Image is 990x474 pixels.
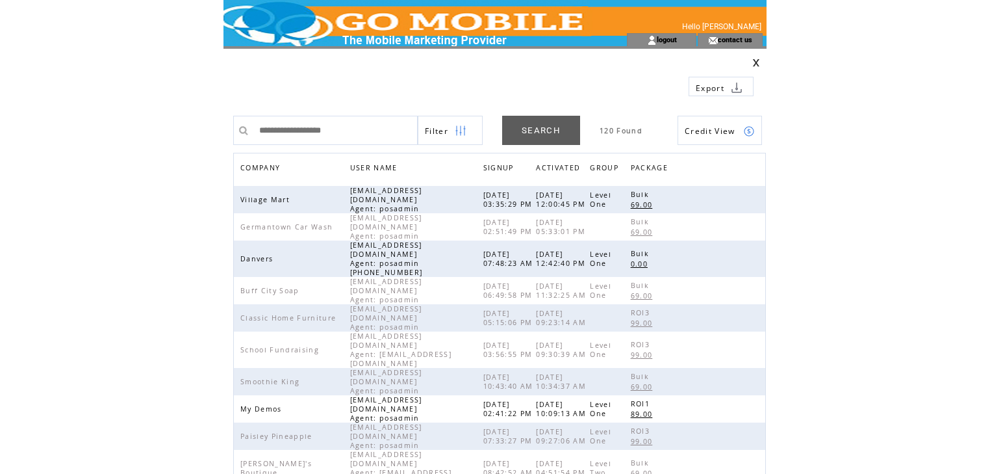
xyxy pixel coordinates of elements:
span: Paisley Pineapple [240,432,316,441]
span: [EMAIL_ADDRESS][DOMAIN_NAME] Agent: [EMAIL_ADDRESS][DOMAIN_NAME] [350,332,451,368]
span: Bulk [631,190,652,199]
span: SIGNUP [483,160,517,179]
span: [EMAIL_ADDRESS][DOMAIN_NAME] Agent: posadmin [350,368,423,395]
span: [EMAIL_ADDRESS][DOMAIN_NAME] Agent: posadmin [350,423,423,450]
span: [DATE] 10:43:40 AM [483,373,537,391]
span: [DATE] 05:15:06 PM [483,309,536,327]
span: Bulk [631,249,652,258]
a: Export [689,77,754,96]
span: GROUP [590,160,622,179]
span: [DATE] 07:33:27 PM [483,427,536,445]
span: 120 Found [600,126,642,135]
span: [EMAIL_ADDRESS][DOMAIN_NAME] Agent: posadmin [350,304,423,332]
span: [EMAIL_ADDRESS][DOMAIN_NAME] Agent: posadmin [350,395,423,423]
span: Danvers [240,254,276,263]
span: [DATE] 03:56:55 PM [483,341,536,359]
span: Level One [590,400,611,418]
a: logout [657,35,677,44]
span: Bulk [631,458,652,467]
span: 69.00 [631,200,656,209]
span: [EMAIL_ADDRESS][DOMAIN_NAME] Agent: posadmin [350,213,423,241]
a: 99.00 [631,317,659,328]
img: account_icon.gif [647,35,657,46]
span: ROI1 [631,399,653,408]
a: GROUP [590,160,625,179]
span: 69.00 [631,228,656,237]
span: 89.00 [631,410,656,419]
span: [DATE] 10:09:13 AM [536,400,589,418]
a: 0.00 [631,258,654,269]
span: [DATE] 02:51:49 PM [483,218,536,236]
a: contact us [718,35,752,44]
span: COMPANY [240,160,283,179]
span: School Fundraising [240,345,322,354]
span: Classic Home Furniture [240,313,339,323]
span: [DATE] 02:41:22 PM [483,400,536,418]
span: ROI3 [631,427,653,436]
span: [DATE] 10:34:37 AM [536,373,589,391]
a: 69.00 [631,199,659,210]
a: ACTIVATED [536,160,587,179]
span: [DATE] 09:23:14 AM [536,309,589,327]
a: 99.00 [631,349,659,360]
a: 89.00 [631,408,659,419]
span: 99.00 [631,437,656,446]
span: Level One [590,427,611,445]
a: 69.00 [631,226,659,237]
a: SEARCH [502,116,580,145]
span: 99.00 [631,350,656,360]
span: Bulk [631,372,652,381]
a: 69.00 [631,381,659,392]
img: credits.png [743,125,755,137]
img: filters.png [455,116,466,146]
span: 69.00 [631,291,656,300]
a: Filter [418,116,483,145]
span: Level One [590,341,611,359]
a: SIGNUP [483,163,517,171]
span: USER NAME [350,160,401,179]
span: Hello [PERSON_NAME] [682,22,761,31]
span: 69.00 [631,382,656,391]
span: Buff City Soap [240,286,303,295]
span: PACKAGE [631,160,671,179]
span: [DATE] 05:33:01 PM [536,218,589,236]
span: Show Credits View [685,125,735,137]
span: Export to csv file [696,83,724,94]
span: Level One [590,191,611,209]
a: 69.00 [631,290,659,301]
img: contact_us_icon.gif [708,35,718,46]
span: [DATE] 12:00:45 PM [536,191,589,209]
span: ACTIVATED [536,160,583,179]
span: Level One [590,282,611,300]
span: Show filters [425,125,448,137]
span: Village Mart [240,195,293,204]
span: [DATE] 09:27:06 AM [536,427,589,445]
span: [EMAIL_ADDRESS][DOMAIN_NAME] Agent: posadmin [PHONE_NUMBER] [350,241,426,277]
img: download.png [731,82,742,94]
span: Bulk [631,281,652,290]
span: Smoothie King [240,377,303,386]
span: [DATE] 12:42:40 PM [536,250,589,268]
span: 0.00 [631,259,651,269]
span: 99.00 [631,319,656,328]
a: PACKAGE [631,160,674,179]
span: ROI3 [631,340,653,349]
a: Credit View [678,116,762,145]
span: [DATE] 11:32:25 AM [536,282,589,300]
span: [EMAIL_ADDRESS][DOMAIN_NAME] Agent: posadmin [350,277,423,304]
a: USER NAME [350,163,401,171]
span: Level One [590,250,611,268]
span: [DATE] 06:49:58 PM [483,282,536,300]
a: 99.00 [631,436,659,447]
span: ROI3 [631,308,653,317]
span: My Demos [240,404,285,414]
span: [DATE] 03:35:29 PM [483,191,536,209]
span: Germantown Car Wash [240,222,336,231]
a: COMPANY [240,163,283,171]
span: [DATE] 07:48:23 AM [483,250,537,268]
span: [DATE] 09:30:39 AM [536,341,589,359]
span: Bulk [631,217,652,226]
span: [EMAIL_ADDRESS][DOMAIN_NAME] Agent: posadmin [350,186,423,213]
